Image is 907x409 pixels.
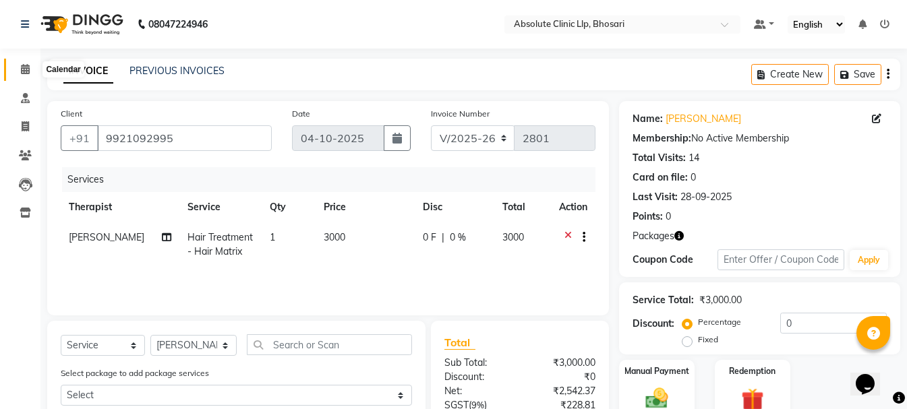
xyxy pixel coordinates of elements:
span: | [442,230,444,245]
th: Service [179,192,261,222]
span: [PERSON_NAME] [69,231,144,243]
a: PREVIOUS INVOICES [129,65,225,77]
div: Calendar [42,61,84,77]
div: Total Visits: [633,151,686,165]
div: 28-09-2025 [680,190,732,204]
span: 0 % [450,230,466,245]
input: Search or Scan [247,334,411,355]
label: Percentage [698,316,741,328]
span: 0 F [423,230,436,245]
label: Select package to add package services [61,367,209,379]
label: Date [292,108,310,120]
span: Packages [633,229,674,243]
label: Redemption [729,365,776,377]
span: Total [444,336,475,350]
div: Net: [434,384,520,398]
input: Enter Offer / Coupon Code [718,249,844,270]
b: 08047224946 [148,5,208,43]
div: Coupon Code [633,253,718,267]
th: Action [551,192,595,222]
div: Name: [633,112,663,126]
span: Hair Treatment - Hair Matrix [187,231,253,257]
th: Total [494,192,551,222]
div: Card on file: [633,170,688,185]
button: +91 [61,125,98,151]
th: Qty [262,192,316,222]
div: 14 [689,151,699,165]
div: 0 [691,170,696,185]
label: Manual Payment [624,365,689,377]
div: Sub Total: [434,356,520,370]
th: Price [316,192,415,222]
div: 0 [666,210,671,224]
div: ₹3,000.00 [520,356,606,370]
button: Create New [751,64,829,85]
div: Discount: [633,317,674,331]
div: Last Visit: [633,190,678,204]
div: Membership: [633,131,691,146]
div: Points: [633,210,663,224]
span: 3000 [324,231,345,243]
label: Client [61,108,82,120]
div: Services [62,167,606,192]
div: ₹2,542.37 [520,384,606,398]
div: Service Total: [633,293,694,307]
div: No Active Membership [633,131,887,146]
button: Save [834,64,881,85]
input: Search by Name/Mobile/Email/Code [97,125,272,151]
div: ₹3,000.00 [699,293,742,307]
button: Apply [850,250,888,270]
iframe: chat widget [850,355,894,396]
th: Therapist [61,192,179,222]
label: Invoice Number [431,108,490,120]
img: logo [34,5,127,43]
div: Discount: [434,370,520,384]
a: [PERSON_NAME] [666,112,741,126]
span: 1 [270,231,275,243]
label: Fixed [698,334,718,346]
div: ₹0 [520,370,606,384]
th: Disc [415,192,494,222]
span: 3000 [502,231,524,243]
